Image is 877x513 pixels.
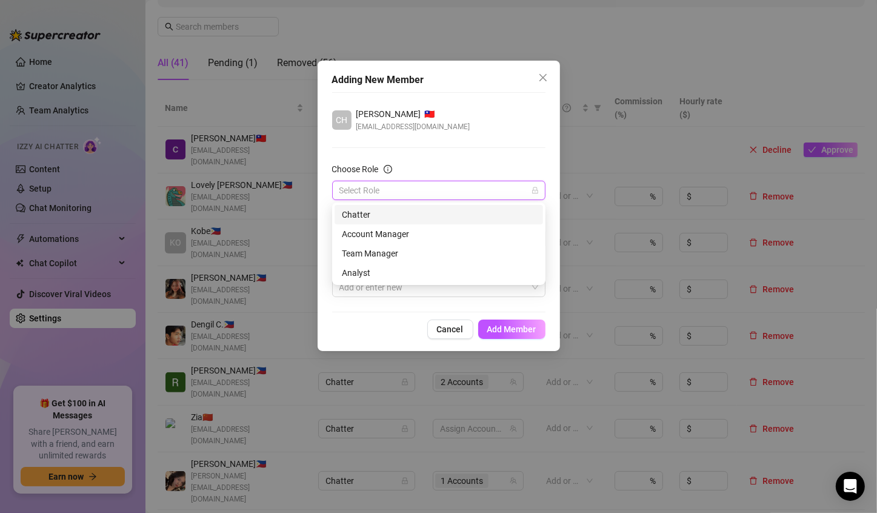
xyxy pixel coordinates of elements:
div: Chatter [342,208,536,221]
div: Open Intercom Messenger [836,472,865,501]
div: Account Manager [335,224,543,244]
div: 🇹🇼 [356,107,470,121]
div: Team Manager [342,247,536,260]
span: close [538,73,548,82]
div: Adding New Member [332,73,545,87]
span: [EMAIL_ADDRESS][DOMAIN_NAME] [356,121,470,133]
button: Cancel [427,320,473,339]
button: Add Member [478,320,545,339]
span: [PERSON_NAME] [356,107,421,121]
div: Analyst [335,263,543,283]
div: Analyst [342,266,536,280]
span: Close [533,73,553,82]
span: lock [532,187,539,194]
span: Cancel [437,324,464,334]
span: CH [336,113,347,127]
div: Account Manager [342,227,536,241]
div: Chatter [335,205,543,224]
span: Add Member [487,324,536,334]
button: Close [533,68,553,87]
div: Choose Role [332,163,379,176]
div: Team Manager [335,244,543,263]
span: info-circle [384,165,392,173]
